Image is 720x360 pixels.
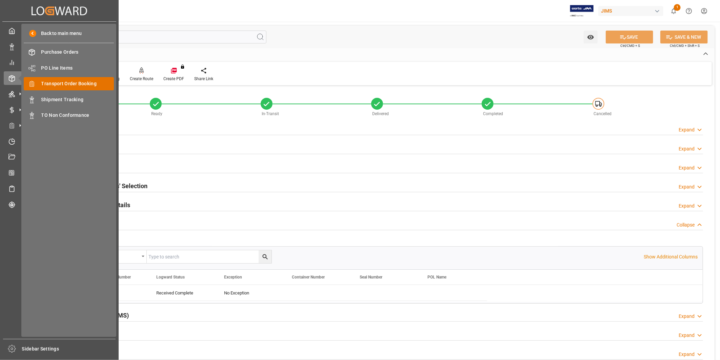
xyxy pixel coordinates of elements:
span: Back to main menu [36,30,82,37]
div: Expand [679,183,695,191]
div: Received Complete [156,285,208,301]
span: Shipment Tracking [41,96,114,103]
span: 1 [674,4,681,11]
span: Ctrl/CMD + S [620,43,640,48]
span: In-Transit [262,111,279,116]
input: Search Fields [31,31,266,43]
a: Sailing Schedules [4,182,115,195]
span: Delivered [372,111,389,116]
span: Exception [224,275,242,280]
a: My Reports [4,56,115,69]
a: Purchase Orders [24,46,114,59]
div: Share Link [194,76,213,82]
button: search button [259,250,272,263]
span: Seal Number [360,275,382,280]
span: TO Non Conformance [41,112,114,119]
div: Expand [679,164,695,172]
button: show 1 new notifications [666,3,681,19]
a: PO Line Items [24,61,114,74]
div: Create Route [130,76,153,82]
span: Ready [151,111,162,116]
a: Document Management [4,150,115,164]
p: Show Additional Columns [644,253,698,260]
button: open menu [584,31,598,43]
a: Timeslot Management V2 [4,134,115,148]
button: Help Center [681,3,697,19]
div: Expand [679,202,695,210]
a: Tracking Shipment [4,198,115,211]
a: Transport Order Booking [24,77,114,90]
div: JIMS [598,6,663,16]
span: Ctrl/CMD + Shift + S [670,43,700,48]
div: Expand [679,351,695,358]
span: Logward Status [156,275,185,280]
div: Expand [679,313,695,320]
a: Data Management [4,40,115,53]
div: Expand [679,332,695,339]
span: Sidebar Settings [22,345,116,353]
div: No Exception [224,285,276,301]
a: CO2 Calculator [4,166,115,179]
img: Exertis%20JAM%20-%20Email%20Logo.jpg_1722504956.jpg [570,5,594,17]
div: Equals [99,252,139,259]
div: Collapse [677,221,695,229]
button: SAVE & NEW [660,31,708,43]
span: Cancelled [594,111,612,116]
button: open menu [96,250,147,263]
span: Container Number [292,275,325,280]
span: Purchase Orders [41,49,114,56]
div: Press SPACE to select this row. [80,285,487,301]
a: TO Non Conformance [24,109,114,122]
div: Expand [679,126,695,133]
input: Type to search [147,250,272,263]
span: Completed [483,111,503,116]
button: SAVE [606,31,653,43]
a: Shipment Tracking [24,93,114,106]
div: Expand [679,145,695,152]
button: JIMS [598,4,666,17]
span: POL Name [427,275,446,280]
span: Transport Order Booking [41,80,114,87]
a: My Cockpit [4,24,115,37]
span: PO Line Items [41,65,114,72]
